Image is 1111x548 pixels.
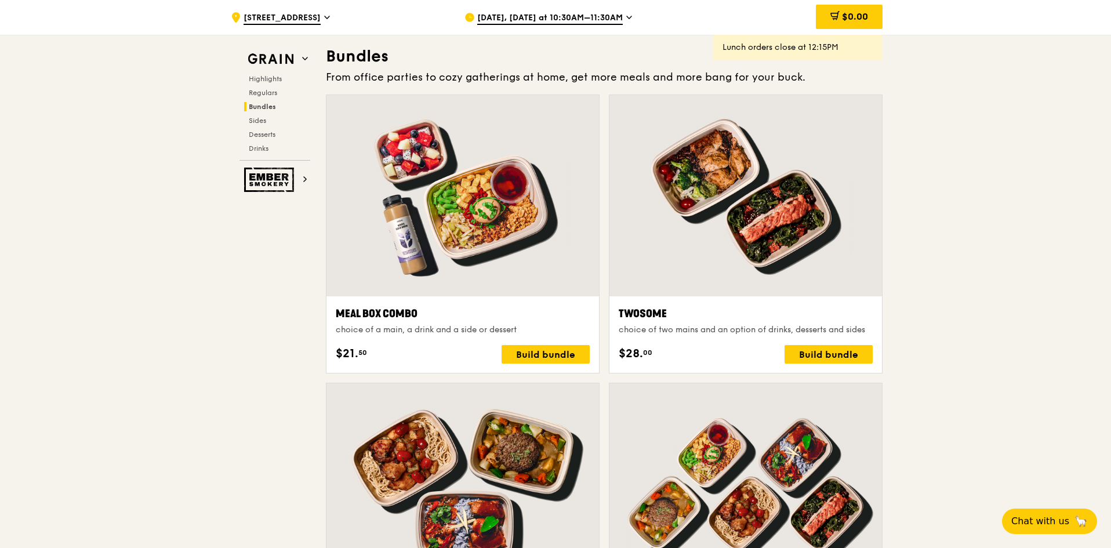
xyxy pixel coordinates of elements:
[619,324,873,336] div: choice of two mains and an option of drinks, desserts and sides
[643,348,652,357] span: 00
[326,69,883,85] div: From office parties to cozy gatherings at home, get more meals and more bang for your buck.
[1011,514,1069,528] span: Chat with us
[244,12,321,25] span: [STREET_ADDRESS]
[249,144,268,153] span: Drinks
[336,345,358,362] span: $21.
[336,324,590,336] div: choice of a main, a drink and a side or dessert
[785,345,873,364] div: Build bundle
[249,130,275,139] span: Desserts
[619,345,643,362] span: $28.
[326,46,883,67] h3: Bundles
[477,12,623,25] span: [DATE], [DATE] at 10:30AM–11:30AM
[249,103,276,111] span: Bundles
[1074,514,1088,528] span: 🦙
[249,89,277,97] span: Regulars
[842,11,868,22] span: $0.00
[722,42,873,53] div: Lunch orders close at 12:15PM
[619,306,873,322] div: Twosome
[358,348,367,357] span: 50
[336,306,590,322] div: Meal Box Combo
[249,117,266,125] span: Sides
[244,49,297,70] img: Grain web logo
[249,75,282,83] span: Highlights
[244,168,297,192] img: Ember Smokery web logo
[502,345,590,364] div: Build bundle
[1002,509,1097,534] button: Chat with us🦙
